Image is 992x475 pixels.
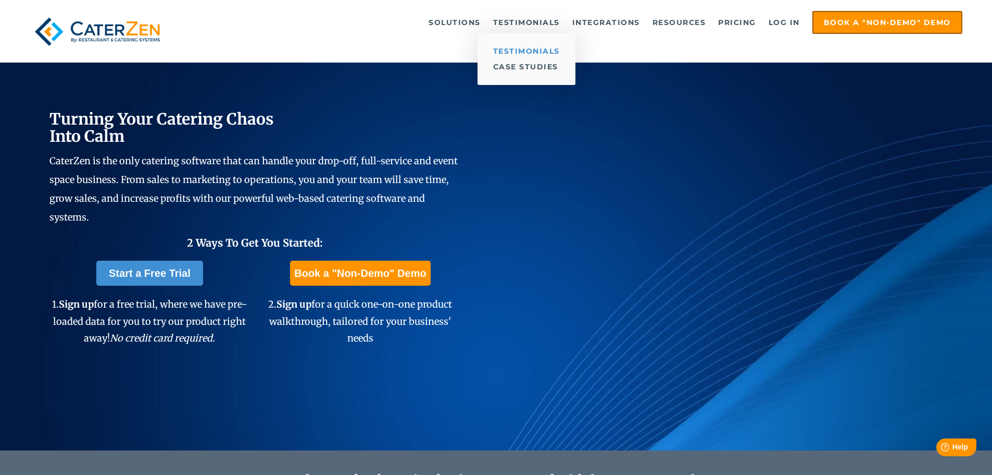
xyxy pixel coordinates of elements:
iframe: Help widget launcher [899,434,981,464]
span: 2 Ways To Get You Started: [187,236,323,249]
span: 1. for a free trial, where we have pre-loaded data for you to try our product right away! [52,298,247,344]
span: CaterZen is the only catering software that can handle your drop-off, full-service and event spac... [49,155,458,223]
div: Navigation Menu [189,11,962,34]
em: No credit card required. [110,332,215,344]
a: Book a "Non-Demo" Demo [812,11,962,34]
a: Testimonials [478,43,575,59]
a: Testimonials [488,12,565,33]
span: Sign up [277,298,311,310]
img: caterzen [30,11,165,52]
a: Book a "Non-Demo" Demo [290,261,430,286]
a: Log in [763,12,805,33]
a: Solutions [423,12,486,33]
span: 2. for a quick one-on-one product walkthrough, tailored for your business' needs [268,298,452,344]
a: Integrations [567,12,645,33]
a: Start a Free Trial [96,261,203,286]
a: Pricing [713,12,761,33]
span: Sign up [59,298,94,310]
a: Case Studies [478,59,575,75]
a: Resources [647,12,711,33]
span: Turning Your Catering Chaos Into Calm [49,109,274,146]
